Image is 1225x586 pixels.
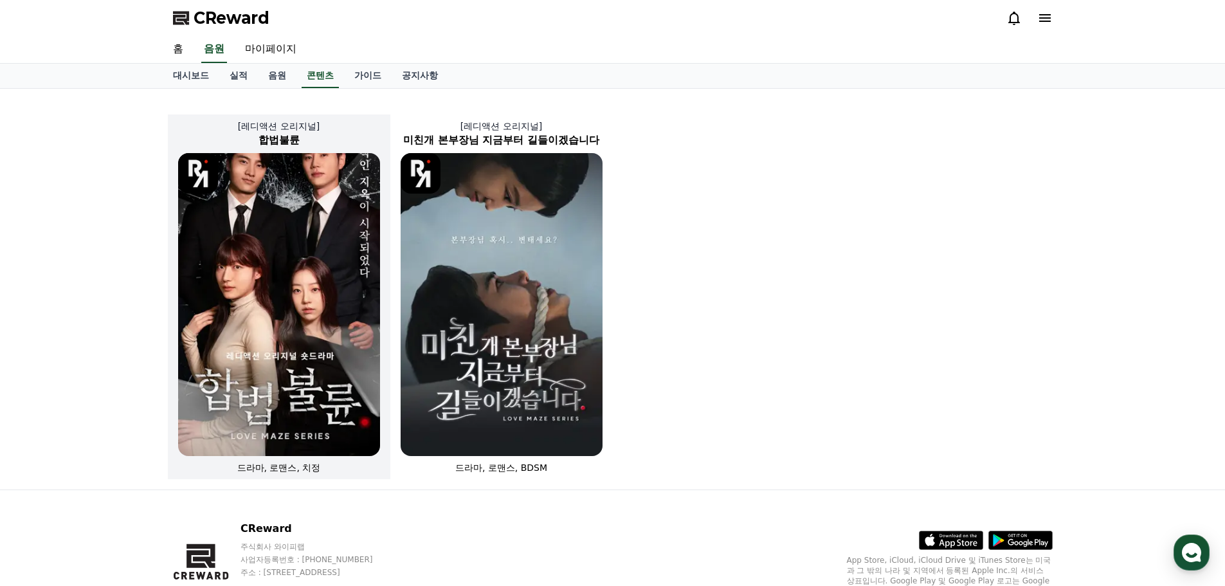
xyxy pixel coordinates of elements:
[85,408,166,440] a: 대화
[163,64,219,88] a: 대시보드
[4,408,85,440] a: 홈
[168,120,390,133] p: [레디액션 오리지널]
[455,462,547,473] span: 드라마, 로맨스, BDSM
[201,36,227,63] a: 음원
[41,427,48,437] span: 홈
[118,428,133,438] span: 대화
[344,64,392,88] a: 가이드
[401,153,441,194] img: [object Object] Logo
[390,133,613,148] h2: 미친개 본부장님 지금부터 길들이겠습니다
[163,36,194,63] a: 홈
[240,542,397,552] p: 주식회사 와이피랩
[302,64,339,88] a: 콘텐츠
[240,554,397,565] p: 사업자등록번호 : [PHONE_NUMBER]
[194,8,269,28] span: CReward
[392,64,448,88] a: 공지사항
[258,64,296,88] a: 음원
[240,567,397,578] p: 주소 : [STREET_ADDRESS]
[166,408,247,440] a: 설정
[199,427,214,437] span: 설정
[178,153,219,194] img: [object Object] Logo
[401,153,603,456] img: 미친개 본부장님 지금부터 길들이겠습니다
[219,64,258,88] a: 실적
[168,133,390,148] h2: 합법불륜
[237,462,321,473] span: 드라마, 로맨스, 치정
[240,521,397,536] p: CReward
[178,153,380,456] img: 합법불륜
[390,109,613,484] a: [레디액션 오리지널] 미친개 본부장님 지금부터 길들이겠습니다 미친개 본부장님 지금부터 길들이겠습니다 [object Object] Logo 드라마, 로맨스, BDSM
[235,36,307,63] a: 마이페이지
[168,109,390,484] a: [레디액션 오리지널] 합법불륜 합법불륜 [object Object] Logo 드라마, 로맨스, 치정
[390,120,613,133] p: [레디액션 오리지널]
[173,8,269,28] a: CReward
